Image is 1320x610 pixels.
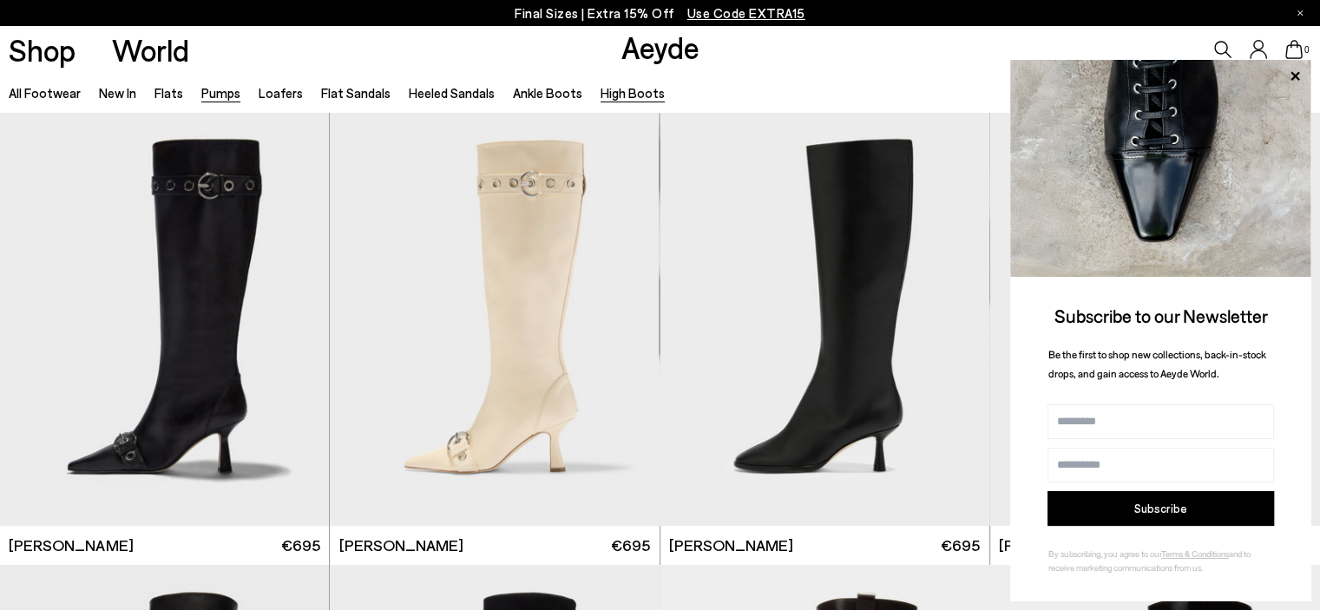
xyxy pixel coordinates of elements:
a: World [112,35,189,65]
div: 1 / 6 [330,112,659,526]
a: Ankle Boots [513,85,582,101]
a: All Footwear [9,85,81,101]
a: [PERSON_NAME] €695 [660,526,989,565]
span: [PERSON_NAME] [9,535,133,556]
span: €695 [611,535,650,556]
a: Flats [154,85,183,101]
img: Vivian Eyelet High Boots [659,112,988,526]
a: High Boots [601,85,665,101]
img: Vivian Eyelet High Boots [330,112,659,526]
span: Navigate to /collections/ss25-final-sizes [687,5,805,21]
img: Catherine High Sock Boots [660,112,989,526]
img: Vivian Eyelet High Boots [329,112,658,526]
span: [PERSON_NAME] [669,535,793,556]
a: [PERSON_NAME] €695 [990,526,1320,565]
a: Shop [9,35,76,65]
a: Flat Sandals [321,85,391,101]
span: [PERSON_NAME] [339,535,463,556]
span: €695 [941,535,980,556]
span: Subscribe to our Newsletter [1054,305,1268,326]
button: Subscribe [1047,491,1274,526]
a: 0 [1285,40,1303,59]
span: Be the first to shop new collections, back-in-stock drops, and gain access to Aeyde World. [1048,348,1266,380]
div: 2 / 6 [659,112,988,526]
p: Final Sizes | Extra 15% Off [515,3,805,24]
a: Aeyde [621,29,699,65]
a: Terms & Conditions [1161,548,1229,559]
a: 6 / 6 1 / 6 2 / 6 3 / 6 4 / 6 5 / 6 6 / 6 1 / 6 Next slide Previous slide [330,112,659,526]
span: 0 [1303,45,1311,55]
a: [PERSON_NAME] €695 [330,526,659,565]
div: 2 / 6 [329,112,658,526]
span: [PERSON_NAME] [999,535,1123,556]
img: Alexis Dual-Tone High Boots [990,112,1320,526]
span: €695 [281,535,320,556]
a: Heeled Sandals [409,85,495,101]
a: Loafers [259,85,303,101]
a: Pumps [201,85,240,101]
img: ca3f721fb6ff708a270709c41d776025.jpg [1010,60,1311,277]
span: By subscribing, you agree to our [1048,548,1161,559]
a: New In [99,85,136,101]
